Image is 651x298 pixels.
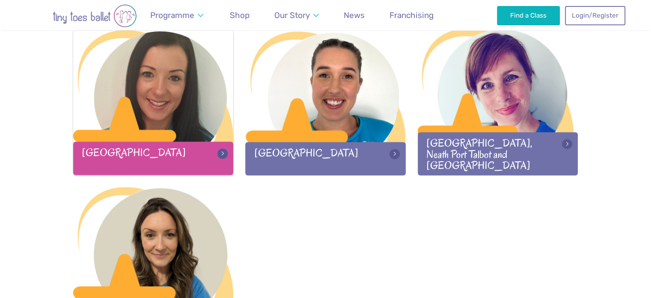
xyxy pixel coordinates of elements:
[146,5,208,25] a: Programme
[565,6,625,25] a: Login/Register
[245,30,406,175] a: [GEOGRAPHIC_DATA]
[230,10,250,20] span: Shop
[418,132,578,175] div: [GEOGRAPHIC_DATA], Neath Port Talbot and [GEOGRAPHIC_DATA]
[226,5,254,25] a: Shop
[386,5,438,25] a: Franchising
[245,142,406,175] div: [GEOGRAPHIC_DATA]
[389,10,434,20] span: Franchising
[270,5,323,25] a: Our Story
[274,10,310,20] span: Our Story
[497,6,560,25] a: Find a Class
[418,30,578,175] a: [GEOGRAPHIC_DATA], Neath Port Talbot and [GEOGRAPHIC_DATA]
[26,4,163,27] img: tiny toes ballet
[150,10,194,20] span: Programme
[73,141,234,175] div: [GEOGRAPHIC_DATA]
[73,30,234,175] a: [GEOGRAPHIC_DATA]
[344,10,365,20] span: News
[340,5,369,25] a: News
